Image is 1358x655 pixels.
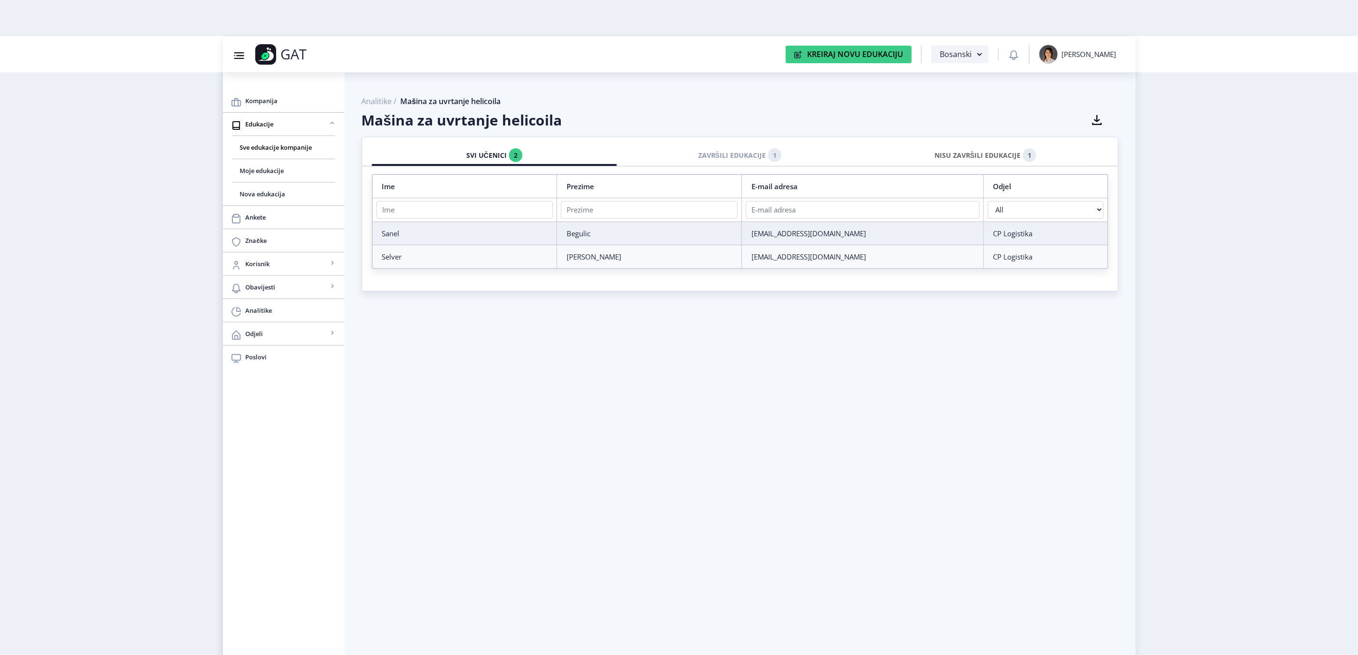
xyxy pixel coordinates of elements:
a: Sve edukacije kompanije [232,136,335,159]
div: Sanel [382,229,548,238]
a: Prezime [567,182,594,191]
a: E-mail adresa [751,182,798,191]
button: Kreiraj Novu Edukaciju [786,46,912,63]
p: GAT [281,49,307,59]
a: Nova edukacija [232,183,335,205]
a: Poslovi [223,346,345,368]
span: Kompanija [246,95,337,106]
div: [PERSON_NAME] [567,252,732,261]
a: 2 [509,148,522,162]
nb-icon: Preuzmite kao CSV [1090,112,1104,126]
input: Ime [376,201,553,219]
input: Prezime [561,201,738,219]
a: Kompanija [223,89,345,112]
img: create-new-education-icon.svg [794,50,802,58]
span: Poslovi [246,351,337,363]
span: Nova edukacija [240,188,327,200]
span: Mašina za uvrtanje helicoila [362,106,562,130]
a: 1 [1023,148,1036,162]
span: Mašina za uvrtanje helicoila [401,96,501,106]
a: Moje edukacije [232,159,335,182]
div: Selver [382,252,548,261]
div: CP Logistika [993,252,1098,261]
div: NISU ZAVRŠILI EDUKACIJE [870,145,1101,166]
span: Korisnik [246,258,327,270]
span: Edukacije [246,118,327,130]
span: Moje edukacije [240,165,327,176]
a: Ankete [223,206,345,229]
div: CP Logistika [993,229,1098,238]
input: E-mail adresa [746,201,980,219]
span: Značke [246,235,337,246]
span: Ankete [246,212,337,223]
a: GAT [255,44,367,65]
span: Analitike / [362,96,397,106]
a: Analitike [223,299,345,322]
span: Obavijesti [246,281,327,293]
button: Bosanski [931,45,988,63]
a: 1 [768,148,781,162]
div: [PERSON_NAME] [1062,49,1117,59]
div: ZAVRŠILI EDUKACIJE [624,145,856,166]
a: Obavijesti [223,276,345,299]
div: SVI UČENICI [379,145,610,166]
div: [EMAIL_ADDRESS][DOMAIN_NAME] [751,229,974,238]
span: Sve edukacije kompanije [240,142,327,153]
a: Ime [382,182,395,191]
a: Odjel [993,182,1011,191]
a: Odjeli [223,322,345,345]
span: Analitike [246,305,337,316]
div: [EMAIL_ADDRESS][DOMAIN_NAME] [751,252,974,261]
a: Edukacije [223,113,345,135]
span: Odjeli [246,328,327,339]
a: Korisnik [223,252,345,275]
div: Begulic [567,229,732,238]
a: Značke [223,229,345,252]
